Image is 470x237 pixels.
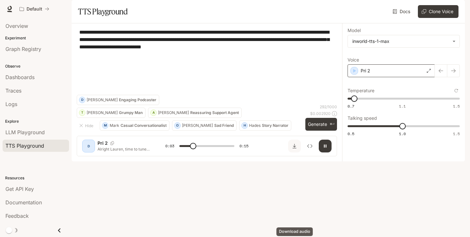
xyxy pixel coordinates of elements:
[151,108,156,118] div: A
[77,95,159,105] button: D[PERSON_NAME]Engaging Podcaster
[98,140,108,146] p: Pri 2
[453,131,460,136] span: 1.5
[453,103,460,109] span: 1.5
[182,124,213,127] p: [PERSON_NAME]
[348,35,459,47] div: inworld-tts-1-max
[348,88,374,93] p: Temperature
[361,68,370,74] p: Pri 2
[100,120,169,131] button: MMarkCasual Conversationalist
[348,131,354,136] span: 0.5
[165,143,174,149] span: 0:03
[303,140,316,152] button: Inspect
[399,103,406,109] span: 1.1
[79,95,85,105] div: D
[27,6,42,12] p: Default
[352,38,449,45] div: inworld-tts-1-max
[119,98,156,102] p: Engaging Podcaster
[108,141,117,145] button: Copy Voice ID
[119,111,143,115] p: Grumpy Man
[348,103,354,109] span: 0.7
[98,146,150,152] p: Alright Lauren, time to tune your cadence. You’re at 162 steps per minute. Let’s bring it up to 1...
[148,108,242,118] button: A[PERSON_NAME]Reassuring Support Agent
[190,111,239,115] p: Reassuring Support Agent
[239,143,248,149] span: 0:15
[78,5,128,18] h1: TTS Playground
[77,120,97,131] button: Hide
[399,131,406,136] span: 1.0
[110,124,119,127] p: Mark
[277,227,313,236] div: Download audio
[288,140,301,152] button: Download audio
[262,124,288,127] p: Story Narrator
[214,124,234,127] p: Sad Friend
[330,122,334,126] p: ⌘⏎
[79,108,85,118] div: T
[121,124,167,127] p: Casual Conversationalist
[175,120,180,131] div: O
[418,5,458,18] button: Clone Voice
[453,87,460,94] button: Reset to default
[348,28,361,33] p: Model
[17,3,52,15] button: All workspaces
[391,5,413,18] a: Docs
[83,141,94,151] div: D
[87,98,118,102] p: [PERSON_NAME]
[172,120,237,131] button: O[PERSON_NAME]Sad Friend
[87,111,118,115] p: [PERSON_NAME]
[348,58,359,62] p: Voice
[158,111,189,115] p: [PERSON_NAME]
[102,120,108,131] div: M
[239,120,291,131] button: HHadesStory Narrator
[77,108,145,118] button: T[PERSON_NAME]Grumpy Man
[348,116,377,120] p: Talking speed
[249,124,261,127] p: Hades
[242,120,247,131] div: H
[305,118,337,131] button: Generate⌘⏎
